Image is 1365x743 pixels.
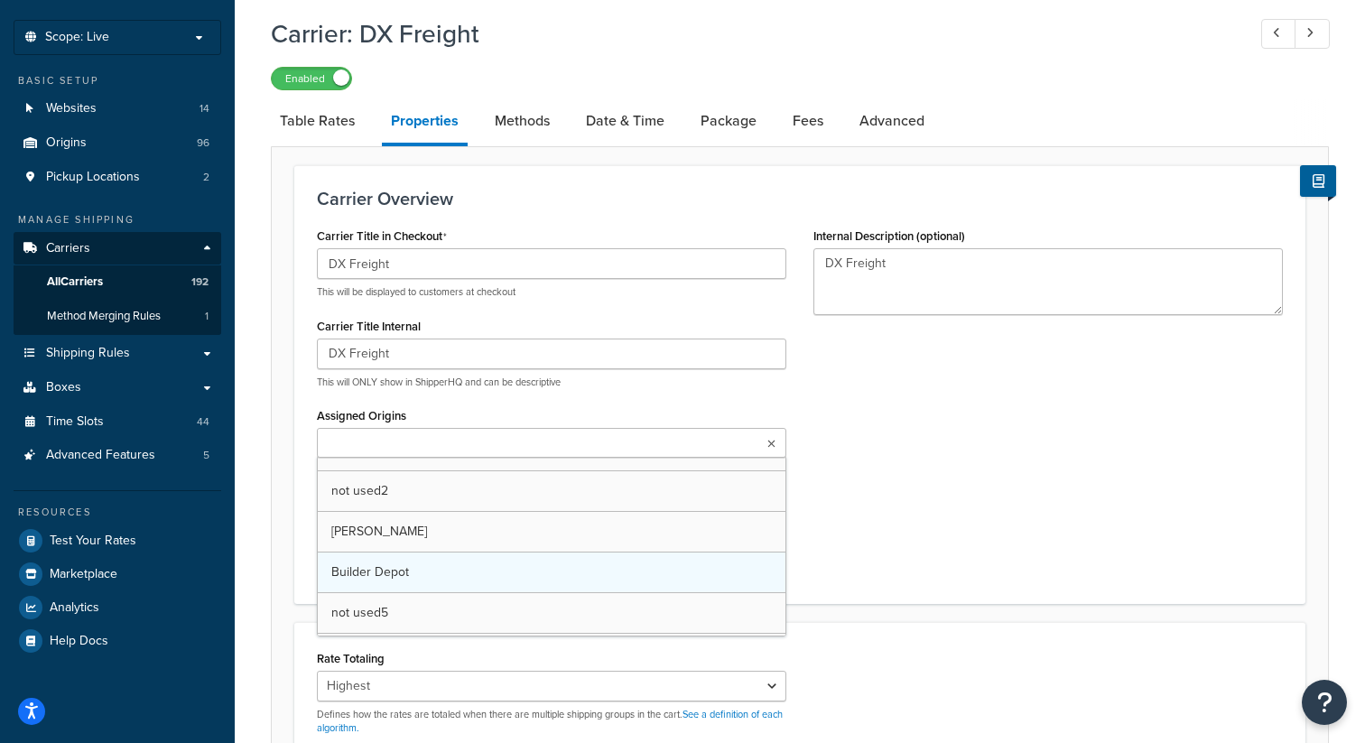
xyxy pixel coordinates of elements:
a: Pickup Locations2 [14,161,221,194]
div: Manage Shipping [14,212,221,228]
label: Rate Totaling [317,652,385,665]
span: All Carriers [47,274,103,290]
label: Enabled [272,68,351,89]
a: See a definition of each algorithm. [317,707,783,735]
span: Boxes [46,380,81,395]
h1: Carrier: DX Freight [271,16,1228,51]
a: Test Your Rates [14,525,221,557]
span: Scope: Live [45,30,109,45]
h3: Carrier Overview [317,189,1283,209]
li: Origins [14,126,221,160]
span: 192 [191,274,209,290]
label: Carrier Title Internal [317,320,421,333]
a: Builder Depot [318,553,785,592]
a: Carriers [14,232,221,265]
label: Carrier Title in Checkout [317,229,447,244]
span: Carriers [46,241,90,256]
button: Open Resource Center [1302,680,1347,725]
a: Time Slots44 [14,405,221,439]
a: Date & Time [577,99,673,143]
span: Time Slots [46,414,104,430]
a: Methods [486,99,559,143]
a: AllCarriers192 [14,265,221,299]
a: Boxes [14,371,221,404]
button: Show Help Docs [1300,165,1336,197]
span: not used2 [331,481,388,500]
li: Method Merging Rules [14,300,221,333]
div: Basic Setup [14,73,221,88]
span: Builder Depot [331,562,409,581]
a: Table Rates [271,99,364,143]
p: This will be displayed to customers at checkout [317,285,786,299]
a: not used5 [318,593,785,633]
span: 5 [203,448,209,463]
a: [PERSON_NAME] [318,512,785,552]
span: Help Docs [50,634,108,649]
span: Test Your Rates [50,534,136,549]
a: Advanced [850,99,933,143]
span: [PERSON_NAME] [331,522,427,541]
textarea: DX Freight [813,248,1283,315]
label: Assigned Origins [317,409,406,423]
span: Pickup Locations [46,170,140,185]
a: Help Docs [14,625,221,657]
li: Pickup Locations [14,161,221,194]
span: 44 [197,414,209,430]
a: Analytics [14,591,221,624]
a: Next Record [1295,19,1330,49]
a: Websites14 [14,92,221,125]
span: 14 [200,101,209,116]
span: Marketplace [50,567,117,582]
a: Package [692,99,766,143]
span: Advanced Features [46,448,155,463]
a: Marketplace [14,558,221,590]
a: Previous Record [1261,19,1296,49]
a: Method Merging Rules1 [14,300,221,333]
li: Carriers [14,232,221,335]
span: not used5 [331,603,388,622]
span: 1 [205,309,209,324]
a: Shipping Rules [14,337,221,370]
a: Fees [784,99,832,143]
div: Resources [14,505,221,520]
a: Origins96 [14,126,221,160]
li: Websites [14,92,221,125]
a: Advanced Features5 [14,439,221,472]
span: Websites [46,101,97,116]
span: Method Merging Rules [47,309,161,324]
a: Properties [382,99,468,146]
span: Analytics [50,600,99,616]
label: Internal Description (optional) [813,229,965,243]
li: Advanced Features [14,439,221,472]
p: Defines how the rates are totaled when there are multiple shipping groups in the cart. [317,708,786,736]
span: 96 [197,135,209,151]
a: not used2 [318,471,785,511]
p: This will ONLY show in ShipperHQ and can be descriptive [317,376,786,389]
span: 2 [203,170,209,185]
span: Shipping Rules [46,346,130,361]
li: Time Slots [14,405,221,439]
span: Origins [46,135,87,151]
